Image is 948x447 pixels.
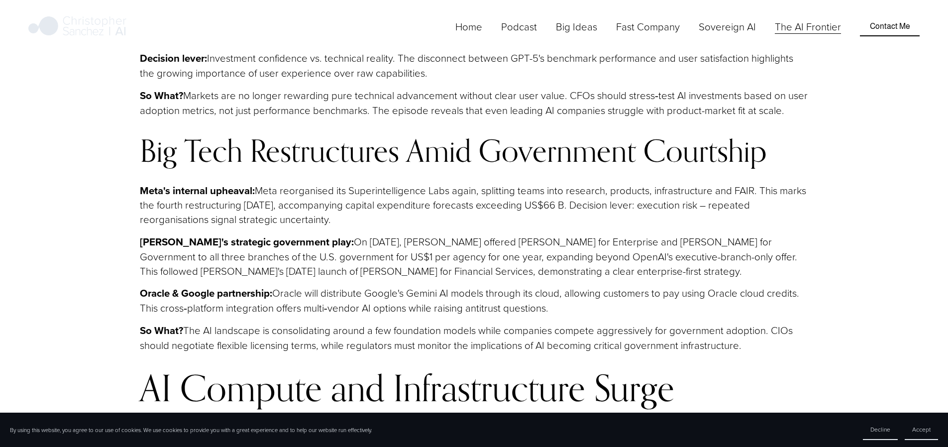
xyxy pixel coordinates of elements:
[140,183,808,226] p: Meta reorganised its Superintelligence Labs again, splitting teams into research, products, infra...
[905,420,938,440] button: Accept
[140,88,183,103] strong: So What?
[140,133,808,167] h3: Big Tech Restructures Amid Government Courtship
[28,14,126,39] img: Christopher Sanchez | AI
[699,18,756,35] a: Sovereign AI
[10,426,372,434] p: By using this website, you agree to our use of cookies. We use cookies to provide you with a grea...
[455,18,482,35] a: Home
[140,234,808,278] p: On [DATE], [PERSON_NAME] offered [PERSON_NAME] for Enterprise and [PERSON_NAME] for Government to...
[860,17,919,36] a: Contact Me
[616,18,680,35] a: folder dropdown
[556,18,597,35] a: folder dropdown
[501,18,537,35] a: Podcast
[556,19,597,34] span: Big Ideas
[140,51,207,66] strong: Decision lever:
[140,323,808,352] p: The AI landscape is consolidating around a few foundation models while companies compete aggressi...
[140,234,354,249] strong: [PERSON_NAME]'s strategic government play:
[775,18,841,35] a: The AI Frontier
[140,51,808,80] p: Investment confidence vs. technical reality. The disconnect between GPT-5's benchmark performance...
[140,286,808,315] p: Oracle will distribute Google's Gemini AI models through its cloud, allowing customers to pay usi...
[140,323,183,338] strong: So What?
[870,425,890,434] span: Decline
[140,286,272,301] strong: Oracle & Google partnership:
[616,19,680,34] span: Fast Company
[140,183,255,198] strong: Meta's internal upheaval:
[140,88,808,117] p: Markets are no longer rewarding pure technical advancement without clear user value. CFOs should ...
[140,368,808,408] h2: AI Compute and Infrastructure Surge
[863,420,898,440] button: Decline
[912,425,931,434] span: Accept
